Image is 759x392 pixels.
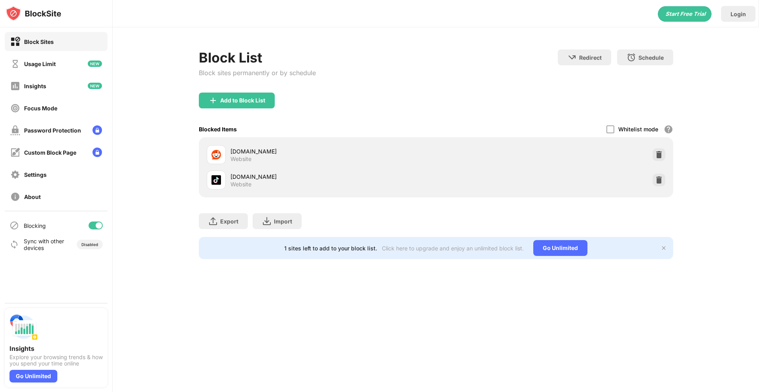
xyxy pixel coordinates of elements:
img: favicons [211,175,221,185]
img: lock-menu.svg [93,125,102,135]
img: insights-off.svg [10,81,20,91]
div: Explore your browsing trends & how you spend your time online [9,354,103,367]
img: focus-off.svg [10,103,20,113]
img: block-on.svg [10,37,20,47]
div: Insights [9,345,103,352]
div: Usage Limit [24,61,56,67]
div: Import [274,218,292,225]
div: Go Unlimited [533,240,587,256]
div: Redirect [579,54,602,61]
div: Custom Block Page [24,149,76,156]
div: Website [230,155,251,163]
div: Blocked Items [199,126,237,133]
div: Go Unlimited [9,370,57,383]
div: Login [731,11,746,17]
img: settings-off.svg [10,170,20,180]
img: time-usage-off.svg [10,59,20,69]
img: customize-block-page-off.svg [10,148,20,157]
img: new-icon.svg [88,61,102,67]
div: Block List [199,49,316,66]
div: Settings [24,171,47,178]
div: 1 sites left to add to your block list. [284,245,377,252]
div: Add to Block List [220,97,265,104]
div: animation [658,6,712,22]
img: favicons [211,150,221,159]
img: new-icon.svg [88,83,102,89]
div: [DOMAIN_NAME] [230,172,436,181]
img: about-off.svg [10,192,20,202]
img: lock-menu.svg [93,148,102,157]
div: Block sites permanently or by schedule [199,69,316,77]
div: [DOMAIN_NAME] [230,147,436,155]
img: push-insights.svg [9,313,38,341]
div: Insights [24,83,46,89]
img: sync-icon.svg [9,240,19,249]
div: Sync with other devices [24,238,64,251]
div: Password Protection [24,127,81,134]
img: x-button.svg [661,245,667,251]
div: Disabled [81,242,98,247]
img: password-protection-off.svg [10,125,20,135]
div: Focus Mode [24,105,57,112]
div: Click here to upgrade and enjoy an unlimited block list. [382,245,524,252]
img: blocking-icon.svg [9,221,19,230]
div: Schedule [638,54,664,61]
div: Blocking [24,222,46,229]
div: Export [220,218,238,225]
div: Whitelist mode [618,126,658,133]
img: logo-blocksite.svg [6,6,61,21]
div: About [24,193,41,200]
div: Block Sites [24,38,54,45]
div: Website [230,181,251,188]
